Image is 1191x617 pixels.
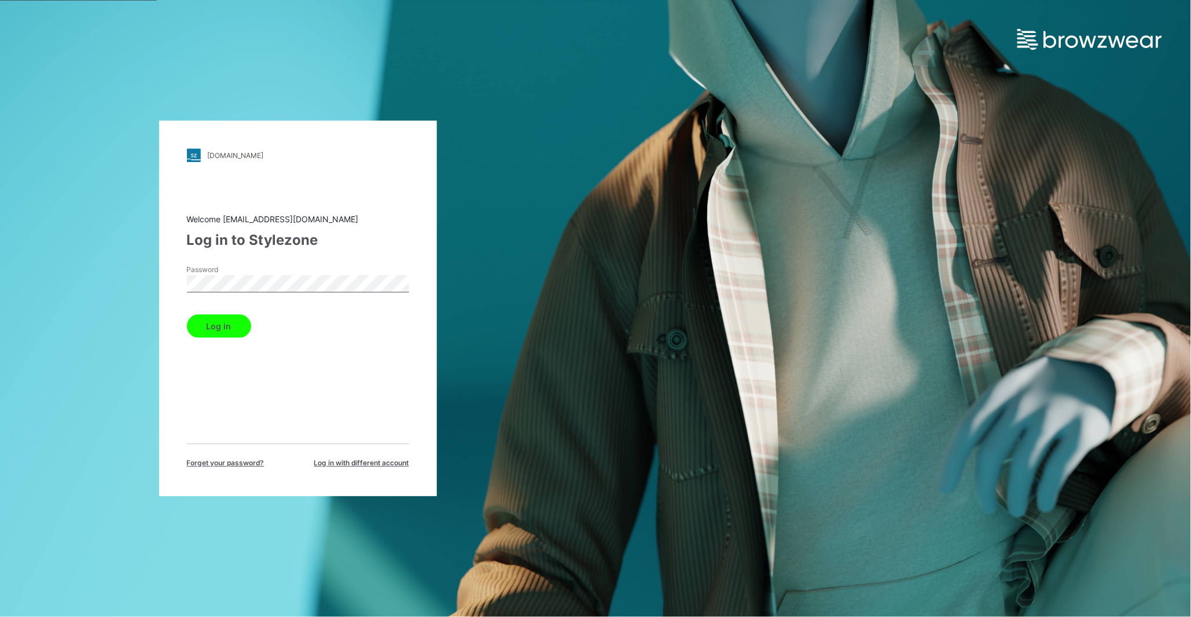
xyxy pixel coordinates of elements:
[187,214,409,226] div: Welcome [EMAIL_ADDRESS][DOMAIN_NAME]
[187,230,409,251] div: Log in to Stylezone
[208,151,264,160] div: [DOMAIN_NAME]
[187,149,201,163] img: stylezone-logo.562084cfcfab977791bfbf7441f1a819.svg
[187,265,268,276] label: Password
[187,458,264,469] span: Forget your password?
[314,458,409,469] span: Log in with different account
[187,315,251,338] button: Log in
[1017,29,1162,50] img: browzwear-logo.e42bd6dac1945053ebaf764b6aa21510.svg
[187,149,409,163] a: [DOMAIN_NAME]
